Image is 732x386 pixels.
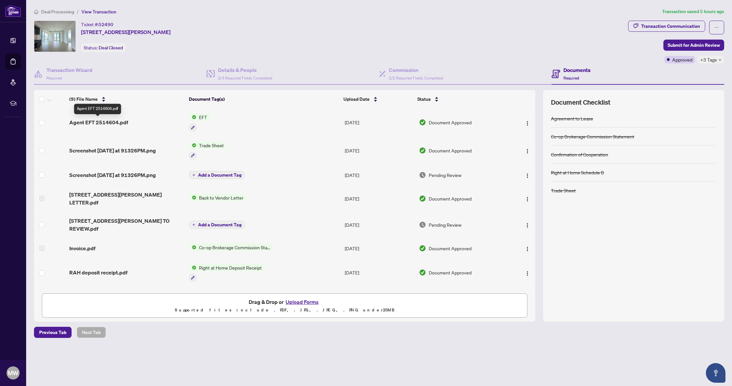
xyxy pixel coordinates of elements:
[34,9,39,14] span: home
[186,90,341,108] th: Document Tag(s)
[34,21,75,52] img: IMG-C12321729_1.jpg
[189,220,244,229] button: Add a Document Tag
[525,223,530,228] img: Logo
[249,298,321,306] span: Drag & Drop or
[525,197,530,202] img: Logo
[8,368,18,377] span: MW
[189,114,210,131] button: Status IconEFT
[69,96,98,103] span: (9) File Name
[342,238,416,259] td: [DATE]
[419,171,426,179] img: Document Status
[67,90,186,108] th: (9) File Name
[563,66,591,74] h4: Documents
[551,151,608,158] div: Confirmation of Cooperation
[525,149,530,154] img: Logo
[525,271,530,276] img: Logo
[417,96,431,103] span: Status
[189,142,196,149] img: Status Icon
[69,244,95,252] span: Invoice.pdf
[99,45,123,51] span: Deal Closed
[189,221,244,229] button: Add a Document Tag
[429,195,472,202] span: Document Approved
[342,212,416,238] td: [DATE]
[189,194,196,201] img: Status Icon
[706,363,725,383] button: Open asap
[69,118,128,126] span: Agent EFT 2514604.pdf
[641,21,700,31] div: Transaction Communication
[189,171,244,179] button: Add a Document Tag
[196,114,210,121] span: EFT
[341,90,415,108] th: Upload Date
[46,306,523,314] p: Supported files include .PDF, .JPG, .JPEG, .PNG under 25 MB
[522,193,533,204] button: Logo
[415,90,507,108] th: Status
[342,287,416,315] td: [DATE]
[198,173,241,177] span: Add a Document Tag
[551,133,634,140] div: Co-op Brokerage Commission Statement
[343,96,370,103] span: Upload Date
[189,264,196,271] img: Status Icon
[429,171,461,179] span: Pending Review
[81,21,113,28] div: Ticket #:
[81,28,171,36] span: [STREET_ADDRESS][PERSON_NAME]
[77,8,79,15] li: /
[99,22,113,27] span: 52490
[42,294,527,318] span: Drag & Drop orUpload FormsSupported files include .PDF, .JPG, .JPEG, .PNG under25MB
[668,40,720,50] span: Submit for Admin Review
[192,173,195,177] span: plus
[663,40,724,51] button: Submit for Admin Review
[342,136,416,165] td: [DATE]
[551,169,604,176] div: Right at Home Schedule B
[284,298,321,306] button: Upload Forms
[189,264,264,282] button: Status IconRight at Home Deposit Receipt
[46,66,92,74] h4: Transaction Wizard
[46,76,62,80] span: Required
[5,5,21,17] img: logo
[718,58,722,61] span: down
[429,147,472,154] span: Document Approved
[39,327,66,338] span: Previous Tab
[389,76,443,80] span: 2/2 Required Fields Completed
[525,246,530,252] img: Logo
[196,142,226,149] span: Trade Sheet
[189,244,274,251] button: Status IconCo-op Brokerage Commission Statement
[419,245,426,252] img: Document Status
[189,244,196,251] img: Status Icon
[419,221,426,228] img: Document Status
[77,327,106,338] button: Next Tab
[69,171,156,179] span: Screenshot [DATE] at 91326PM.png
[700,56,717,63] span: +3 Tags
[551,187,576,194] div: Trade Sheet
[522,117,533,128] button: Logo
[196,264,264,271] span: Right at Home Deposit Receipt
[662,8,724,15] article: Transaction saved 5 hours ago
[192,223,195,226] span: plus
[189,194,246,201] button: Status IconBack to Vendor Letter
[81,9,116,15] span: View Transaction
[429,269,472,276] span: Document Approved
[429,245,472,252] span: Document Approved
[389,66,443,74] h4: Commission
[69,217,184,233] span: [STREET_ADDRESS][PERSON_NAME] TO REVIEW.pdf
[522,145,533,156] button: Logo
[551,98,610,107] span: Document Checklist
[714,25,719,30] span: ellipsis
[551,115,593,122] div: Agreement to Lease
[563,76,579,80] span: Required
[342,108,416,136] td: [DATE]
[342,185,416,212] td: [DATE]
[525,121,530,126] img: Logo
[81,43,125,52] div: Status:
[41,9,74,15] span: Deal Processing
[189,114,196,121] img: Status Icon
[419,119,426,126] img: Document Status
[522,170,533,180] button: Logo
[69,147,156,154] span: Screenshot [DATE] at 91326PM.png
[429,119,472,126] span: Document Approved
[672,56,692,63] span: Approved
[218,76,272,80] span: 2/3 Required Fields Completed
[522,267,533,278] button: Logo
[419,195,426,202] img: Document Status
[525,173,530,178] img: Logo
